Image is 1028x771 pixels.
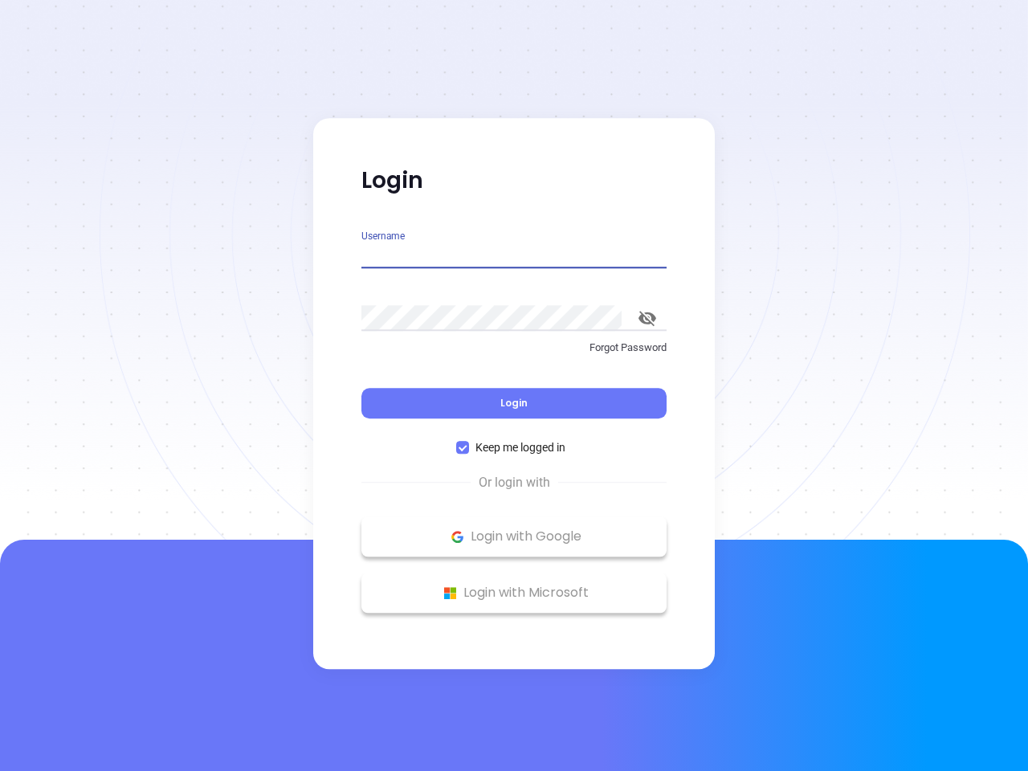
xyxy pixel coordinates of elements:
[447,527,467,547] img: Google Logo
[469,439,572,456] span: Keep me logged in
[361,166,667,195] p: Login
[440,583,460,603] img: Microsoft Logo
[361,388,667,418] button: Login
[471,473,558,492] span: Or login with
[369,581,659,605] p: Login with Microsoft
[361,340,667,356] p: Forgot Password
[361,516,667,557] button: Google Logo Login with Google
[628,299,667,337] button: toggle password visibility
[361,573,667,613] button: Microsoft Logo Login with Microsoft
[361,340,667,369] a: Forgot Password
[369,524,659,549] p: Login with Google
[500,396,528,410] span: Login
[361,231,405,241] label: Username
